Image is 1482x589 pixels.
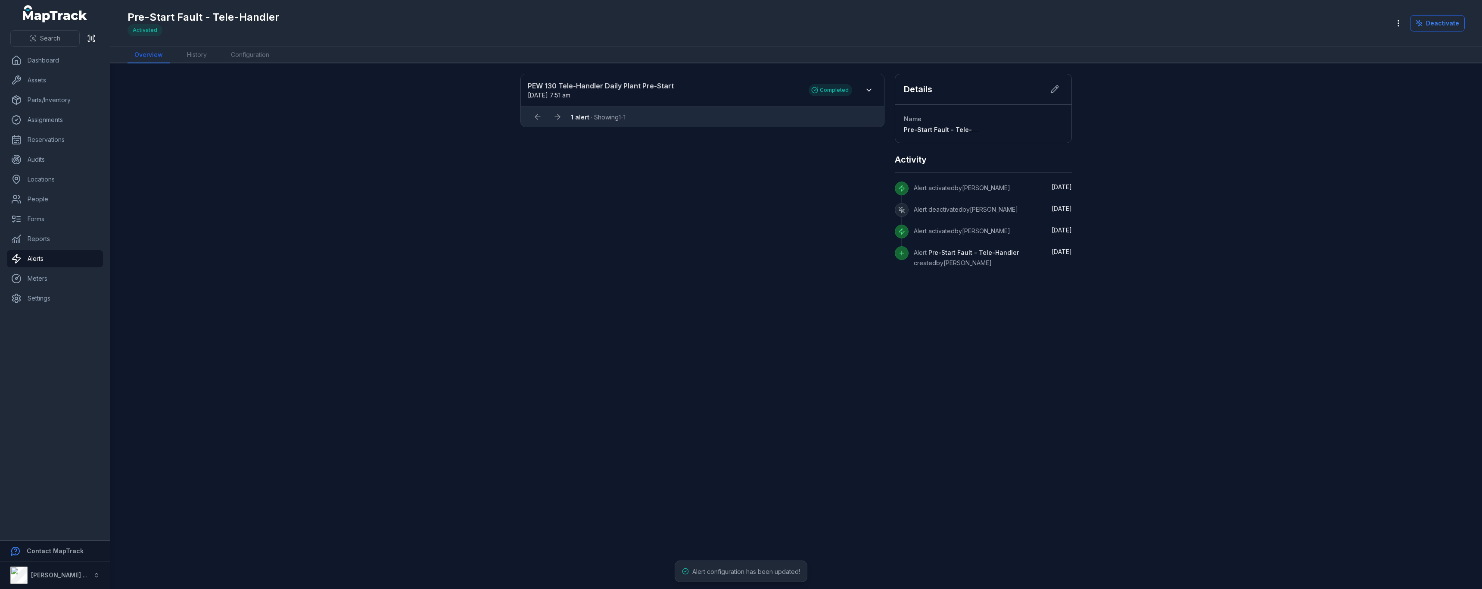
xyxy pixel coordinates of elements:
span: · Showing 1 - 1 [571,113,626,121]
a: PEW 130 Tele-Handler Daily Plant Pre-Start[DATE] 7:51 am [528,81,800,100]
a: Configuration [224,47,276,63]
strong: [PERSON_NAME] Group [31,571,102,579]
a: Parts/Inventory [7,91,103,109]
strong: Contact MapTrack [27,547,84,555]
button: Search [10,30,80,47]
a: Alerts [7,250,103,267]
span: [DATE] [1052,183,1072,191]
span: Alert activated by [PERSON_NAME] [914,184,1010,191]
span: Name [904,115,922,122]
time: 5/22/2025, 11:49:15 AM [1052,248,1072,255]
a: Assets [7,72,103,89]
span: [DATE] [1052,205,1072,212]
span: Search [40,34,60,43]
a: Settings [7,290,103,307]
div: Activated [128,24,162,36]
strong: 1 alert [571,113,589,121]
a: History [180,47,214,63]
a: Dashboard [7,52,103,69]
button: Deactivate [1410,15,1465,31]
a: People [7,191,103,208]
span: Alert activated by [PERSON_NAME] [914,227,1010,235]
a: Assignments [7,111,103,128]
time: 10/7/2025, 1:38:03 PM [1052,205,1072,212]
span: [DATE] [1052,226,1072,234]
div: Completed [809,84,852,96]
span: [DATE] 7:51 am [528,91,570,99]
a: Meters [7,270,103,287]
a: Reservations [7,131,103,148]
time: 5/22/2025, 11:56:54 AM [1052,226,1072,234]
span: Alert created by [PERSON_NAME] [914,249,1019,266]
a: Forms [7,210,103,228]
a: Overview [128,47,170,63]
time: 8/29/2025, 7:51:19 AM [528,91,570,99]
a: Locations [7,171,103,188]
h2: Details [904,83,932,95]
strong: PEW 130 Tele-Handler Daily Plant Pre-Start [528,81,800,91]
h1: Pre-Start Fault - Tele-Handler [128,10,279,24]
span: Pre-Start Fault - Tele-Handler [928,249,1019,256]
span: Pre-Start Fault - Tele-Handler [904,126,996,133]
a: Audits [7,151,103,168]
span: Alert deactivated by [PERSON_NAME] [914,206,1018,213]
h2: Activity [895,154,927,166]
span: [DATE] [1052,248,1072,255]
a: MapTrack [23,5,87,22]
time: 10/7/2025, 1:38:15 PM [1052,183,1072,191]
span: Alert configuration has been updated! [692,568,800,575]
a: Reports [7,230,103,248]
